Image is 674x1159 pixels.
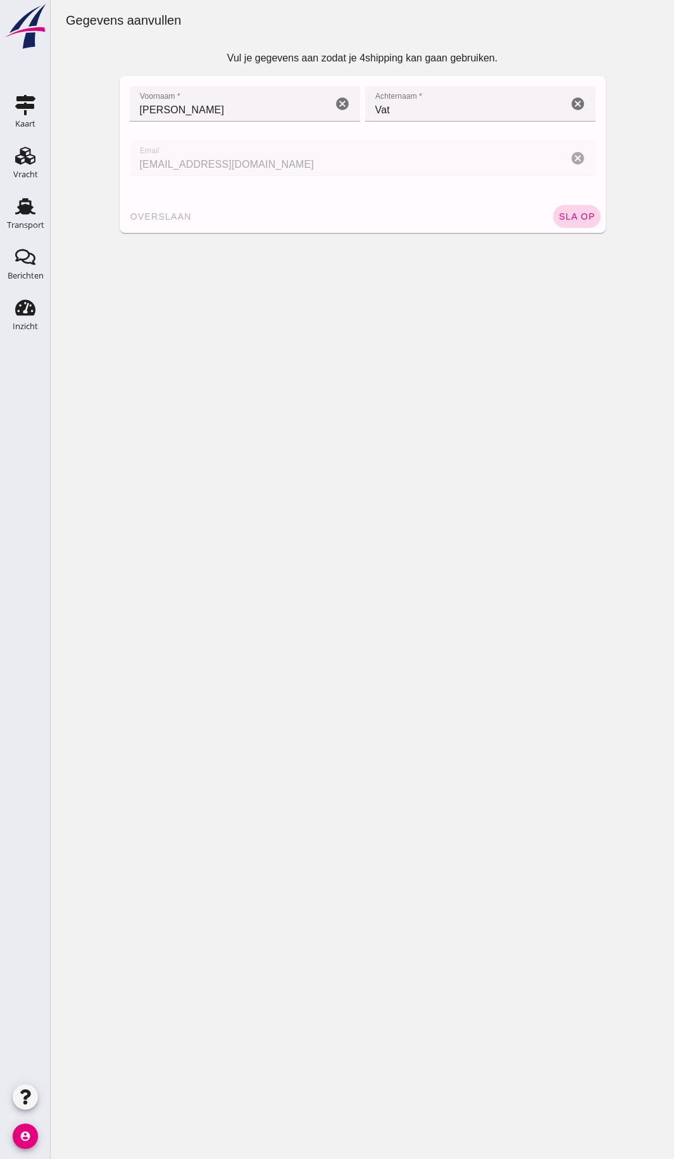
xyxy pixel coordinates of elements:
i: Wis Achternaam * [520,96,535,111]
div: Kaart [15,120,35,128]
div: Transport [7,221,44,229]
p: Vul je gegevens aan zodat je 4shipping kan gaan gebruiken. [69,51,555,66]
div: Gegevens aanvullen [5,11,140,29]
button: overslaan [74,205,146,228]
i: account_circle [13,1124,38,1149]
img: logo-small.a267ee39.svg [3,3,48,50]
div: Inzicht [13,322,38,330]
span: overslaan [79,211,141,222]
i: Wis Voornaam * [284,96,299,111]
div: Vracht [13,170,38,179]
span: sla op [508,211,545,222]
button: sla op [502,205,550,228]
div: Berichten [8,272,44,280]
